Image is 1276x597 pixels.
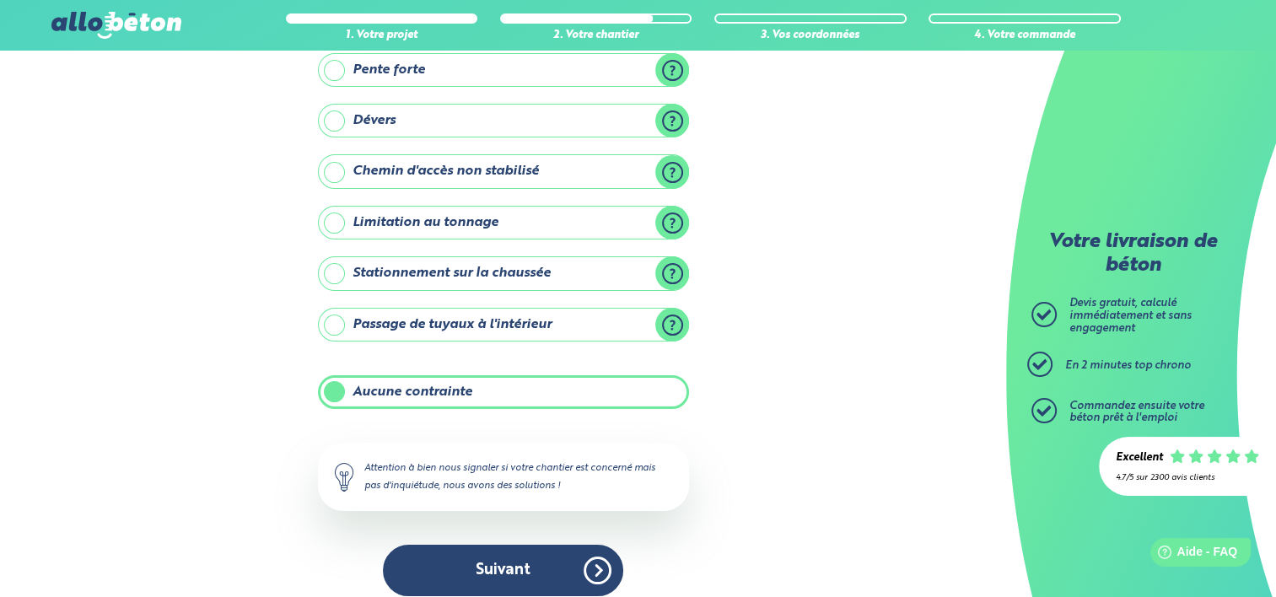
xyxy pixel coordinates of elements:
[51,12,181,39] img: allobéton
[318,53,689,87] label: Pente forte
[318,104,689,137] label: Dévers
[383,545,623,596] button: Suivant
[318,256,689,290] label: Stationnement sur la chaussée
[500,30,692,42] div: 2. Votre chantier
[1126,531,1257,578] iframe: Help widget launcher
[318,308,689,342] label: Passage de tuyaux à l'intérieur
[929,30,1121,42] div: 4. Votre commande
[318,443,689,510] div: Attention à bien nous signaler si votre chantier est concerné mais pas d'inquiétude, nous avons d...
[318,154,689,188] label: Chemin d'accès non stabilisé
[286,30,478,42] div: 1. Votre projet
[318,375,689,409] label: Aucune contrainte
[318,206,689,239] label: Limitation au tonnage
[714,30,907,42] div: 3. Vos coordonnées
